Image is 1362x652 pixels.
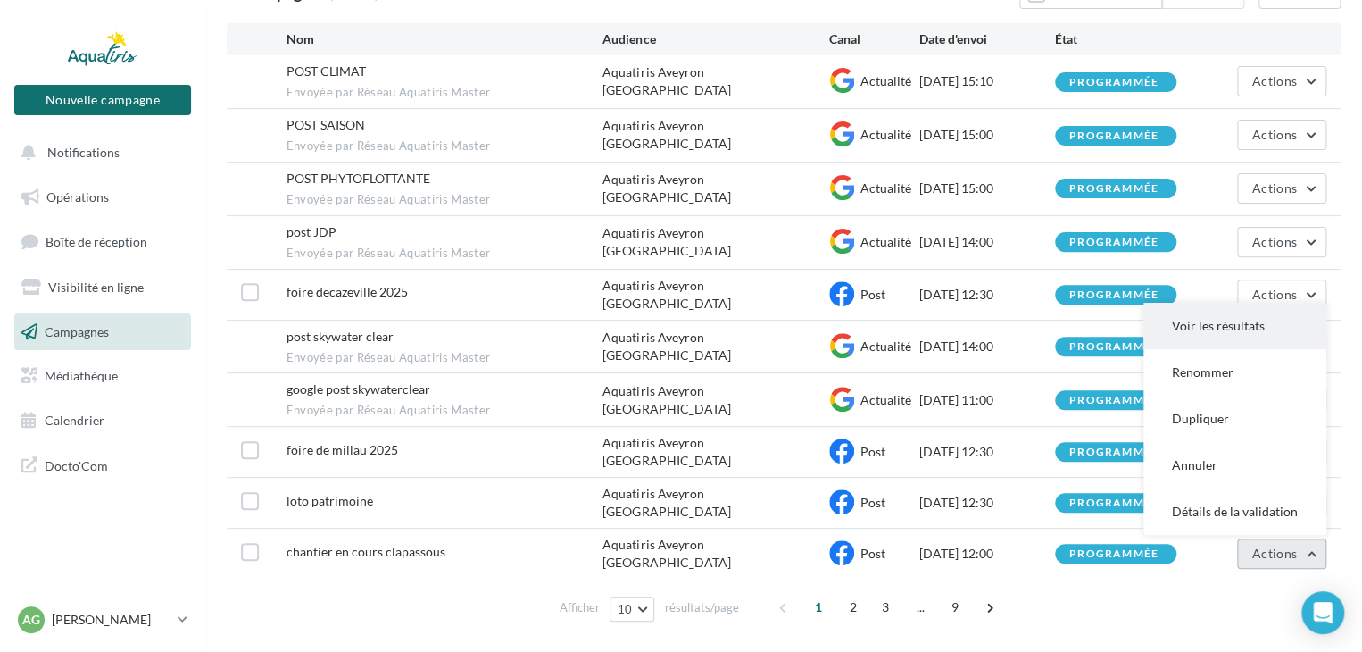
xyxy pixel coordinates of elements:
div: [DATE] 15:10 [919,72,1055,90]
div: programmée [1069,237,1159,248]
span: Actions [1252,180,1297,196]
div: Date d'envoi [919,30,1055,48]
div: programmée [1069,447,1159,458]
span: Actions [1252,234,1297,249]
div: [DATE] 12:30 [919,286,1055,304]
div: [DATE] 14:00 [919,233,1055,251]
span: foire de millau 2025 [287,442,398,457]
span: Envoyée par Réseau Aquatiris Master [287,350,603,366]
span: Actions [1252,73,1297,88]
span: google post skywaterclear [287,381,430,397]
span: Post [860,495,885,510]
button: Annuler [1143,442,1326,489]
div: Audience [602,30,828,48]
span: Envoyée par Réseau Aquatiris Master [287,403,603,419]
div: programmée [1069,77,1159,88]
div: Nom [287,30,603,48]
span: POST CLIMAT [287,63,366,79]
div: Aquatiris Aveyron [GEOGRAPHIC_DATA] [602,485,828,521]
span: résultats/page [664,599,738,616]
div: [DATE] 12:00 [919,545,1055,563]
div: Canal [829,30,919,48]
span: Post [860,546,885,561]
span: Docto'Com [45,454,108,477]
div: Aquatiris Aveyron [GEOGRAPHIC_DATA] [602,434,828,470]
a: Opérations [11,179,195,216]
button: Dupliquer [1143,396,1326,442]
span: Actualité [860,339,911,354]
p: [PERSON_NAME] [52,611,170,629]
span: POST SAISON [287,117,365,132]
span: Actualité [860,127,911,142]
button: Nouvelle campagne [14,85,191,115]
span: 9 [941,593,969,622]
button: Actions [1237,173,1326,204]
div: programmée [1069,548,1159,560]
span: Envoyée par Réseau Aquatiris Master [287,85,603,101]
div: programmée [1069,289,1159,301]
span: Campagnes [45,323,109,339]
span: loto patrimoine [287,493,373,508]
span: Opérations [46,189,109,205]
div: [DATE] 12:30 [919,494,1055,512]
span: Boîte de réception [46,234,147,249]
div: Aquatiris Aveyron [GEOGRAPHIC_DATA] [602,277,828,313]
div: Aquatiris Aveyron [GEOGRAPHIC_DATA] [602,382,828,418]
button: Voir les résultats [1143,303,1326,349]
span: POST PHYTOFLOTTANTE [287,171,430,186]
span: Médiathèque [45,368,118,383]
div: Aquatiris Aveyron [GEOGRAPHIC_DATA] [602,171,828,206]
span: Actualité [860,180,911,196]
button: 10 [610,597,655,622]
span: 3 [871,593,900,622]
span: Actualité [860,234,911,249]
span: Actions [1252,546,1297,561]
a: Calendrier [11,402,195,439]
button: Actions [1237,66,1326,96]
span: 1 [804,593,833,622]
button: Détails de la validation [1143,489,1326,535]
div: programmée [1069,130,1159,142]
button: Actions [1237,120,1326,150]
div: [DATE] 14:00 [919,338,1055,355]
button: Actions [1237,280,1326,310]
div: [DATE] 15:00 [919,180,1055,197]
div: [DATE] 11:00 [919,391,1055,409]
div: Aquatiris Aveyron [GEOGRAPHIC_DATA] [602,536,828,572]
a: Boîte de réception [11,222,195,261]
div: Aquatiris Aveyron [GEOGRAPHIC_DATA] [602,63,828,99]
button: Actions [1237,539,1326,569]
span: post skywater clear [287,329,394,344]
span: Actualité [860,392,911,407]
span: AG [22,611,40,629]
button: Notifications [11,134,187,171]
div: programmée [1069,341,1159,353]
span: 2 [839,593,868,622]
div: Aquatiris Aveyron [GEOGRAPHIC_DATA] [602,224,828,260]
a: Médiathèque [11,357,195,395]
span: Actualité [860,73,911,88]
span: Envoyée par Réseau Aquatiris Master [287,192,603,208]
span: Envoyée par Réseau Aquatiris Master [287,246,603,262]
span: chantier en cours clapassous [287,544,445,559]
a: Visibilité en ligne [11,269,195,306]
span: post JDP [287,224,336,239]
div: [DATE] 12:30 [919,443,1055,461]
a: AG [PERSON_NAME] [14,603,191,637]
span: Notifications [47,145,120,160]
span: Afficher [560,599,600,616]
span: Actions [1252,287,1297,302]
div: Aquatiris Aveyron [GEOGRAPHIC_DATA] [602,117,828,153]
div: [DATE] 15:00 [919,126,1055,144]
button: Renommer [1143,349,1326,396]
span: Visibilité en ligne [48,280,144,295]
div: Aquatiris Aveyron [GEOGRAPHIC_DATA] [602,329,828,364]
a: Docto'Com [11,447,195,484]
span: Calendrier [45,413,104,428]
a: Campagnes [11,313,195,351]
div: programmée [1069,497,1159,509]
span: foire decazeville 2025 [287,284,408,299]
div: État [1055,30,1191,48]
div: programmée [1069,183,1159,195]
span: ... [906,593,934,622]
